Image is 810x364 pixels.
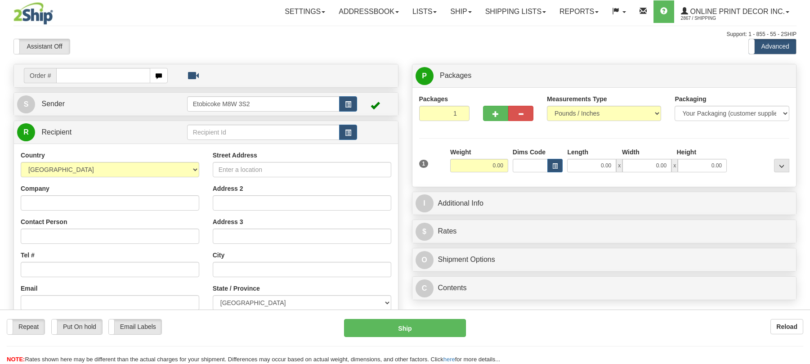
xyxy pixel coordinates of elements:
label: Street Address [213,151,257,160]
label: Width [622,148,640,157]
span: C [416,279,434,297]
button: Reload [770,319,803,334]
label: Address 3 [213,217,243,226]
label: Email Labels [109,319,161,334]
button: Ship [344,319,465,337]
span: I [416,194,434,212]
span: R [17,123,35,141]
label: Weight [450,148,471,157]
label: City [213,251,224,260]
span: S [17,95,35,113]
label: Advanced [749,39,796,54]
span: $ [416,223,434,241]
label: Height [677,148,697,157]
a: S Sender [17,95,187,113]
label: Address 2 [213,184,243,193]
img: logo2867.jpg [13,2,53,25]
span: Sender [41,100,65,108]
span: 2867 / Shipping [681,14,748,23]
a: here [443,356,455,363]
span: Online Print Decor Inc. [688,8,785,15]
label: Contact Person [21,217,67,226]
label: Email [21,284,37,293]
a: IAdditional Info [416,194,793,213]
span: Recipient [41,128,72,136]
span: x [616,159,622,172]
span: x [671,159,678,172]
a: CContents [416,279,793,297]
a: Ship [443,0,478,23]
a: R Recipient [17,123,168,142]
a: Online Print Decor Inc. 2867 / Shipping [674,0,796,23]
label: Assistant Off [14,39,70,54]
a: Shipping lists [479,0,553,23]
span: Packages [440,72,471,79]
label: Company [21,184,49,193]
label: Put On hold [52,319,102,334]
div: Support: 1 - 855 - 55 - 2SHIP [13,31,797,38]
a: Reports [553,0,605,23]
a: Settings [278,0,332,23]
a: Addressbook [332,0,406,23]
label: Length [567,148,588,157]
label: Dims Code [513,148,546,157]
span: O [416,251,434,269]
div: ... [774,159,789,172]
label: Repeat [7,319,45,334]
label: Country [21,151,45,160]
input: Sender Id [187,96,340,112]
b: Reload [776,323,797,330]
a: P Packages [416,67,793,85]
iframe: chat widget [789,136,809,228]
label: Packaging [675,94,706,103]
input: Recipient Id [187,125,340,140]
a: OShipment Options [416,251,793,269]
a: $Rates [416,222,793,241]
label: Measurements Type [547,94,607,103]
span: Order # [24,68,56,83]
a: Lists [406,0,443,23]
label: State / Province [213,284,260,293]
span: 1 [419,160,429,168]
label: Packages [419,94,448,103]
span: NOTE: [7,356,25,363]
label: Tel # [21,251,35,260]
span: P [416,67,434,85]
input: Enter a location [213,162,391,177]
